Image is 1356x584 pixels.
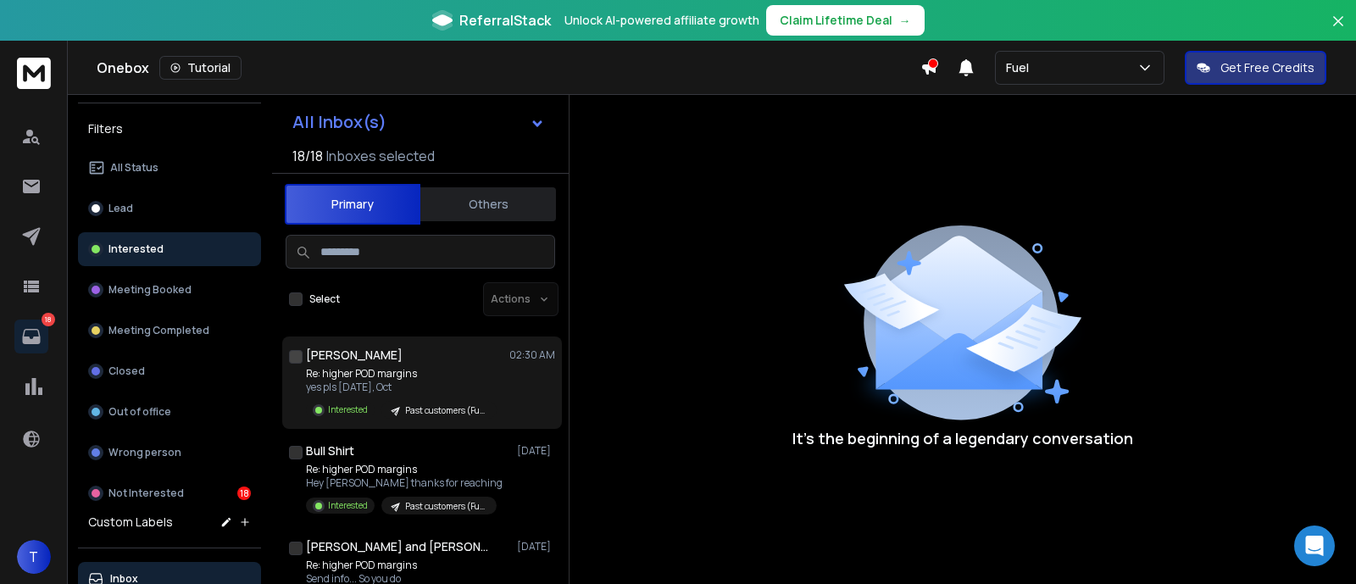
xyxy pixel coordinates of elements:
p: [DATE] [517,444,555,458]
button: Out of office [78,395,261,429]
div: 18 [237,487,251,500]
button: Meeting Booked [78,273,261,307]
button: All Inbox(s) [279,105,559,139]
div: Onebox [97,56,920,80]
p: Past customers (Fuel) [405,500,486,513]
p: Interested [108,242,164,256]
h1: [PERSON_NAME] [306,347,403,364]
label: Select [309,292,340,306]
h1: [PERSON_NAME] and [PERSON_NAME] [306,538,492,555]
button: Wrong person [78,436,261,470]
p: All Status [110,161,158,175]
button: Closed [78,354,261,388]
p: Meeting Booked [108,283,192,297]
p: It’s the beginning of a legendary conversation [792,426,1133,450]
button: Claim Lifetime Deal→ [766,5,925,36]
h3: Inboxes selected [326,146,435,166]
button: Meeting Completed [78,314,261,348]
span: 18 / 18 [292,146,323,166]
button: Close banner [1327,10,1349,51]
a: 18 [14,320,48,353]
button: T [17,540,51,574]
p: 18 [42,313,55,326]
p: Out of office [108,405,171,419]
p: Unlock AI-powered affiliate growth [564,12,759,29]
p: Interested [328,403,368,416]
div: Open Intercom Messenger [1294,526,1335,566]
span: → [899,12,911,29]
button: All Status [78,151,261,185]
span: ReferralStack [459,10,551,31]
p: 02:30 AM [509,348,555,362]
p: Past customers (Fuel) [405,404,486,417]
button: Tutorial [159,56,242,80]
p: yes pls [DATE], Oct [306,381,497,394]
button: Interested [78,232,261,266]
h3: Filters [78,117,261,141]
button: Get Free Credits [1185,51,1326,85]
p: Get Free Credits [1220,59,1314,76]
p: Closed [108,364,145,378]
h3: Custom Labels [88,514,173,531]
h1: All Inbox(s) [292,114,386,131]
p: Lead [108,202,133,215]
button: Primary [285,184,420,225]
p: Re: higher POD margins [306,559,497,572]
p: Wrong person [108,446,181,459]
p: Re: higher POD margins [306,463,503,476]
p: Interested [328,499,368,512]
button: Not Interested18 [78,476,261,510]
p: Fuel [1006,59,1036,76]
p: [DATE] [517,540,555,553]
button: Lead [78,192,261,225]
p: Re: higher POD margins [306,367,497,381]
h1: Bull Shirt [306,442,354,459]
p: Hey [PERSON_NAME] thanks for reaching [306,476,503,490]
button: Others [420,186,556,223]
p: Not Interested [108,487,184,500]
p: Meeting Completed [108,324,209,337]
